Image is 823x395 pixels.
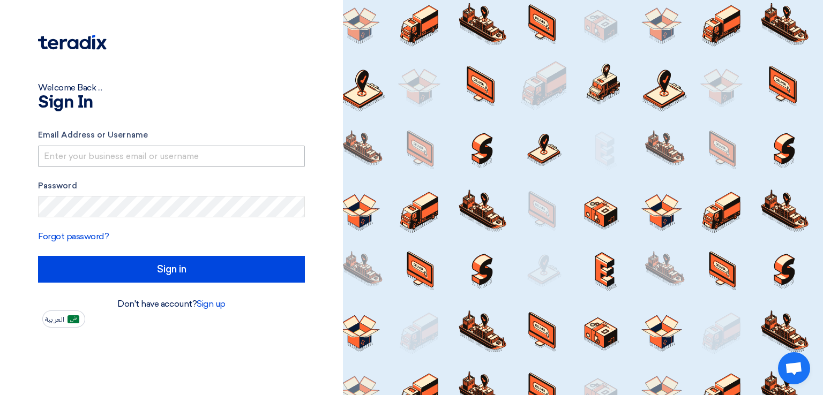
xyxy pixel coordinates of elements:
a: Forgot password? [38,231,109,241]
div: Welcome Back ... [38,81,305,94]
a: Open chat [778,352,810,384]
label: Email Address or Username [38,129,305,141]
h1: Sign In [38,94,305,111]
div: Don't have account? [38,298,305,310]
img: Teradix logo [38,35,107,50]
a: Sign up [197,299,226,309]
label: Password [38,180,305,192]
button: العربية [42,310,85,328]
span: العربية [45,316,64,323]
input: Sign in [38,256,305,283]
input: Enter your business email or username [38,146,305,167]
img: ar-AR.png [68,315,79,323]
